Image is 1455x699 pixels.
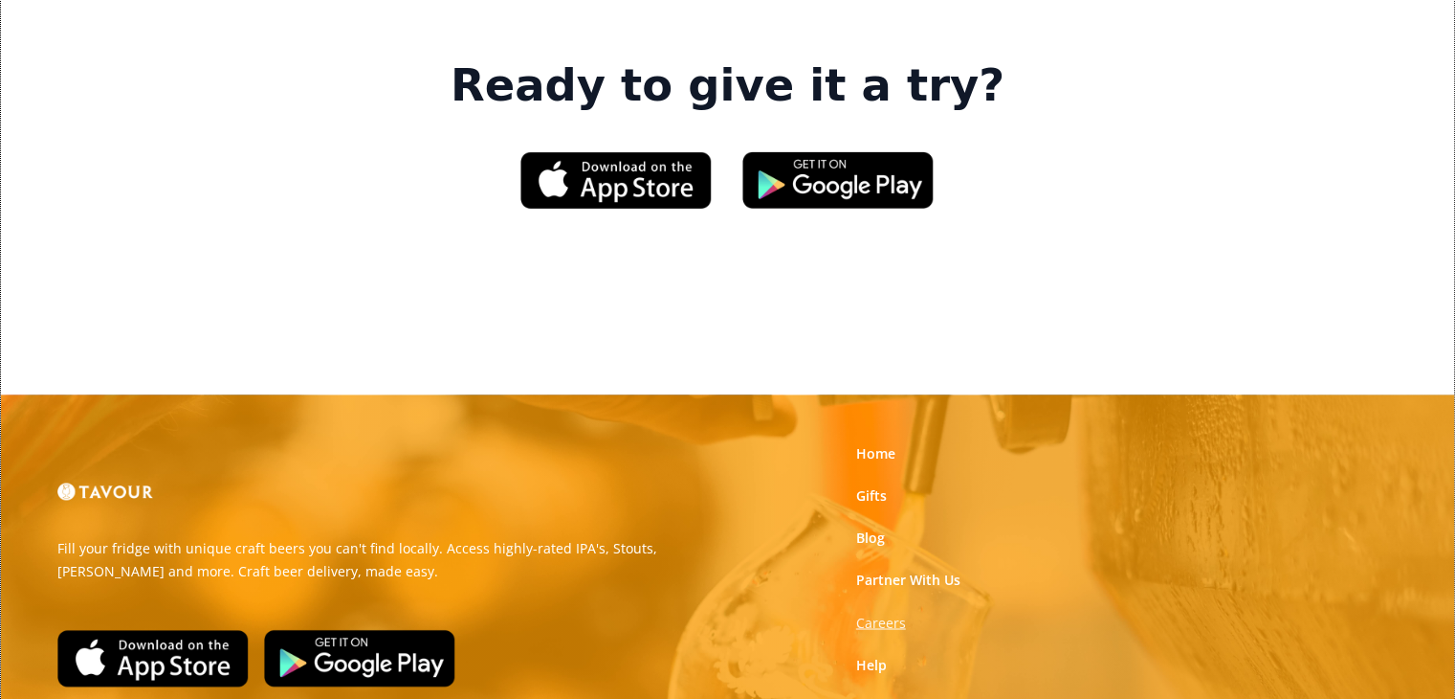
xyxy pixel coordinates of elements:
strong: Ready to give it a try? [451,59,1004,113]
a: Careers [856,613,906,632]
a: Partner With Us [856,571,960,590]
p: Fill your fridge with unique craft beers you can't find locally. Access highly-rated IPA's, Stout... [57,537,714,583]
a: Home [856,444,895,463]
a: Gifts [856,486,887,506]
strong: Careers [856,613,906,631]
a: Help [856,655,887,674]
a: Blog [856,529,885,548]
